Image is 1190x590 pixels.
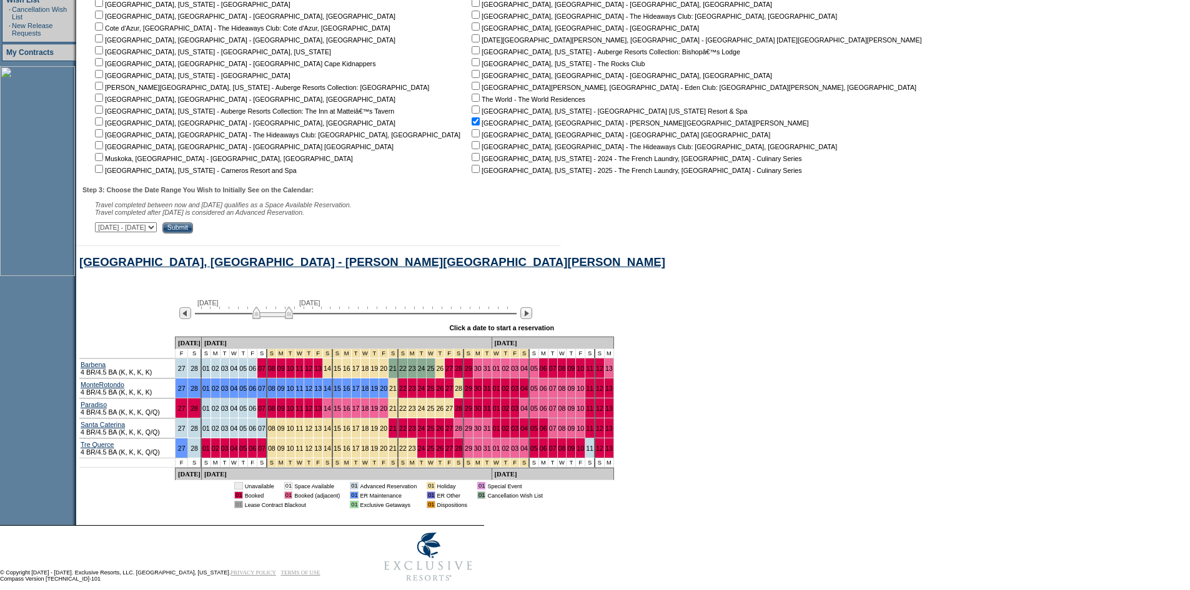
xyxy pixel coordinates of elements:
td: Spring Break Wk 1 2026 [267,349,277,358]
a: 16 [343,425,350,432]
a: 13 [314,385,322,392]
a: 26 [436,385,444,392]
a: 31 [483,445,491,452]
nobr: [GEOGRAPHIC_DATA], [GEOGRAPHIC_DATA] - [GEOGRAPHIC_DATA], [GEOGRAPHIC_DATA] [92,12,395,20]
a: 02 [502,405,509,412]
span: [DATE] [197,299,219,307]
a: 04 [520,425,528,432]
a: 28 [191,445,198,452]
a: 06 [249,385,256,392]
a: 07 [549,385,557,392]
a: PRIVACY POLICY [231,569,276,576]
a: 07 [258,385,265,392]
a: 20 [380,445,387,452]
a: 03 [511,385,518,392]
a: 09 [277,445,285,452]
nobr: [GEOGRAPHIC_DATA], [US_STATE] - 2025 - The French Laundry, [GEOGRAPHIC_DATA] - Culinary Series [469,167,801,174]
td: · [9,22,11,37]
a: 06 [249,365,256,372]
td: S [202,349,211,358]
a: 26 [436,425,444,432]
a: 19 [370,405,378,412]
a: 28 [191,425,198,432]
input: Submit [162,222,193,234]
a: 24 [418,405,425,412]
a: 12 [305,405,312,412]
a: 17 [352,445,360,452]
a: 25 [427,365,435,372]
a: 12 [305,425,312,432]
a: 11 [586,365,593,372]
a: 05 [530,365,538,372]
a: 07 [549,365,557,372]
a: 08 [268,385,275,392]
a: 26 [436,445,444,452]
a: 04 [231,385,238,392]
a: 04 [520,365,528,372]
a: 11 [296,425,304,432]
div: Click a date to start a reservation [449,324,554,332]
td: Spring Break Wk 1 2026 [286,349,295,358]
a: 09 [277,405,285,412]
nobr: [GEOGRAPHIC_DATA], [GEOGRAPHIC_DATA] - [GEOGRAPHIC_DATA], [GEOGRAPHIC_DATA] [92,119,395,127]
a: 24 [418,385,425,392]
nobr: [DATE][GEOGRAPHIC_DATA][PERSON_NAME], [GEOGRAPHIC_DATA] - [GEOGRAPHIC_DATA] [DATE][GEOGRAPHIC_DAT... [469,36,921,44]
a: 09 [567,425,575,432]
a: 30 [474,445,482,452]
a: 22 [399,405,407,412]
a: 18 [362,385,369,392]
td: W [230,349,239,358]
a: 31 [483,365,491,372]
nobr: [GEOGRAPHIC_DATA], [GEOGRAPHIC_DATA] - [GEOGRAPHIC_DATA], [GEOGRAPHIC_DATA] [469,1,772,8]
a: 27 [178,365,186,372]
a: 04 [520,385,528,392]
a: 25 [427,445,435,452]
a: 02 [502,385,509,392]
a: 10 [577,365,584,372]
span: Travel completed between now and [DATE] qualifies as a Space Available Reservation. [95,201,352,209]
a: 08 [558,425,566,432]
a: 22 [399,385,407,392]
a: 21 [389,425,397,432]
nobr: [GEOGRAPHIC_DATA], [GEOGRAPHIC_DATA] - [GEOGRAPHIC_DATA] [GEOGRAPHIC_DATA] [92,143,394,150]
a: 29 [465,425,472,432]
a: 15 [334,425,341,432]
a: [GEOGRAPHIC_DATA], [GEOGRAPHIC_DATA] - [PERSON_NAME][GEOGRAPHIC_DATA][PERSON_NAME] [79,255,665,268]
a: 09 [567,365,575,372]
a: 17 [352,365,360,372]
a: 10 [287,405,294,412]
nobr: [PERSON_NAME][GEOGRAPHIC_DATA], [US_STATE] - Auberge Resorts Collection: [GEOGRAPHIC_DATA] [92,84,429,91]
a: 14 [324,385,331,392]
a: 07 [258,365,265,372]
a: 18 [362,405,369,412]
b: Step 3: Choose the Date Range You Wish to Initially See on the Calendar: [82,186,314,194]
a: 02 [212,405,219,412]
a: 05 [530,405,538,412]
a: 02 [502,425,509,432]
a: 17 [352,385,360,392]
nobr: [GEOGRAPHIC_DATA], [GEOGRAPHIC_DATA] - [GEOGRAPHIC_DATA] [469,24,699,32]
a: 28 [455,405,462,412]
a: 10 [577,385,584,392]
a: 03 [221,365,229,372]
nobr: Muskoka, [GEOGRAPHIC_DATA] - [GEOGRAPHIC_DATA], [GEOGRAPHIC_DATA] [92,155,353,162]
a: 09 [277,425,285,432]
a: 16 [343,445,350,452]
a: 03 [511,405,518,412]
a: 29 [465,445,472,452]
a: Tre Querce [81,441,114,448]
nobr: [GEOGRAPHIC_DATA], [GEOGRAPHIC_DATA] - The Hideaways Club: [GEOGRAPHIC_DATA], [GEOGRAPHIC_DATA] [92,131,460,139]
a: 16 [343,405,350,412]
a: 08 [268,445,275,452]
a: 04 [231,405,238,412]
img: Previous [179,307,191,319]
a: 25 [427,425,435,432]
a: 04 [520,405,528,412]
a: 29 [465,365,472,372]
a: 17 [352,405,360,412]
td: [DATE] [492,337,614,349]
a: 02 [502,445,509,452]
a: 19 [370,445,378,452]
a: 08 [268,425,275,432]
a: 03 [511,365,518,372]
